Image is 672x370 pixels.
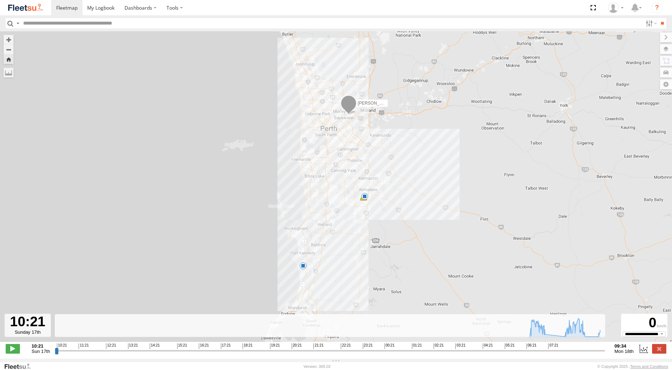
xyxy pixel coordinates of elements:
button: Zoom Home [4,54,14,64]
div: TheMaker Systems [605,2,626,13]
label: Search Filter Options [643,18,658,28]
div: © Copyright 2025 - [597,364,668,369]
i: ? [651,2,663,14]
span: 21:21 [313,343,323,349]
span: 01:21 [412,343,422,349]
span: 17:21 [221,343,231,349]
label: Search Query [15,18,21,28]
label: Map Settings [660,79,672,89]
span: 20:21 [292,343,302,349]
span: 22:21 [341,343,351,349]
span: 12:21 [106,343,116,349]
strong: 10:21 [32,343,50,349]
button: Zoom out [4,44,14,54]
a: Terms and Conditions [630,364,668,369]
span: 05:21 [505,343,515,349]
span: 00:21 [385,343,395,349]
span: 16:21 [199,343,209,349]
div: 0 [622,315,666,331]
strong: 09:34 [614,343,634,349]
span: 04:21 [483,343,493,349]
span: [PERSON_NAME] - 1GOI926 - 0475 377 301 [358,101,444,106]
span: 19:21 [270,343,280,349]
label: Measure [4,68,14,78]
label: Close [652,344,666,353]
div: Version: 305.02 [303,364,330,369]
span: 03:21 [455,343,465,349]
span: Sun 17th Aug 2025 [32,349,50,354]
span: Mon 18th Aug 2025 [614,349,634,354]
span: 23:21 [363,343,373,349]
label: Play/Stop [6,344,20,353]
span: 07:21 [548,343,558,349]
span: 13:21 [128,343,138,349]
span: 10:21 [57,343,67,349]
a: Visit our Website [4,363,37,370]
button: Zoom in [4,35,14,44]
span: 14:21 [150,343,160,349]
span: 11:21 [79,343,89,349]
span: 06:21 [527,343,536,349]
span: 02:21 [434,343,444,349]
span: 15:21 [177,343,187,349]
span: 18:21 [243,343,253,349]
img: fleetsu-logo-horizontal.svg [7,3,44,12]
